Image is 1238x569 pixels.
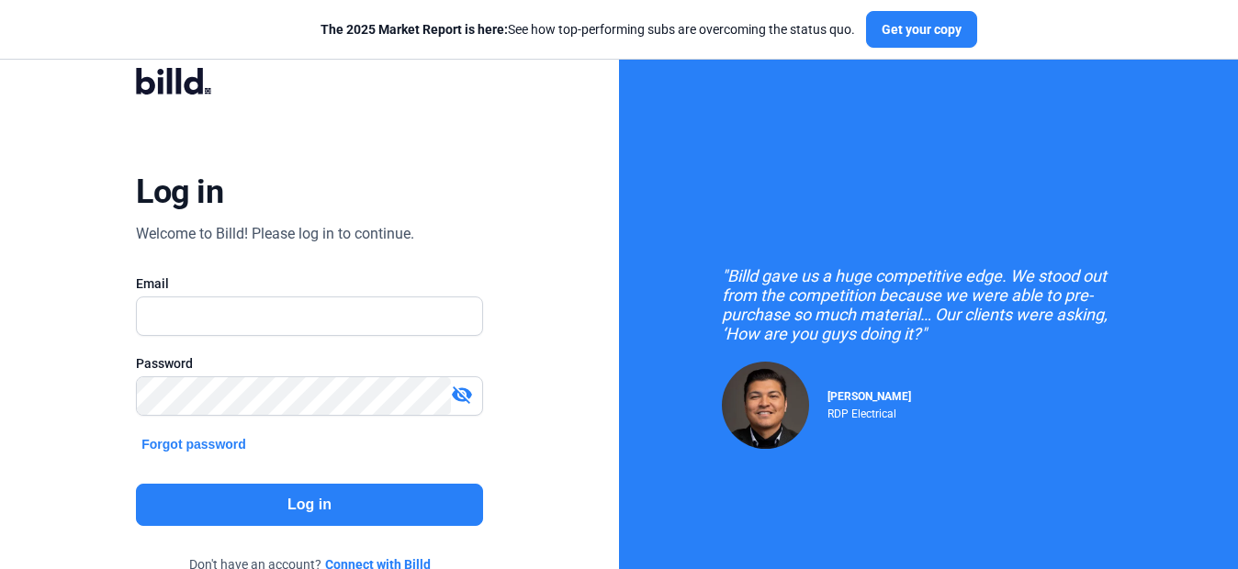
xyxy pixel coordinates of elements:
img: Raul Pacheco [722,362,809,449]
div: Log in [136,172,223,212]
div: Welcome to Billd! Please log in to continue. [136,223,414,245]
span: The 2025 Market Report is here: [321,22,508,37]
div: Password [136,354,482,373]
mat-icon: visibility_off [451,384,473,406]
div: RDP Electrical [827,403,911,420]
div: "Billd gave us a huge competitive edge. We stood out from the competition because we were able to... [722,266,1135,343]
button: Log in [136,484,482,526]
button: Forgot password [136,434,252,454]
span: [PERSON_NAME] [827,390,911,403]
button: Get your copy [866,11,977,48]
div: See how top-performing subs are overcoming the status quo. [321,20,855,39]
div: Email [136,274,482,293]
